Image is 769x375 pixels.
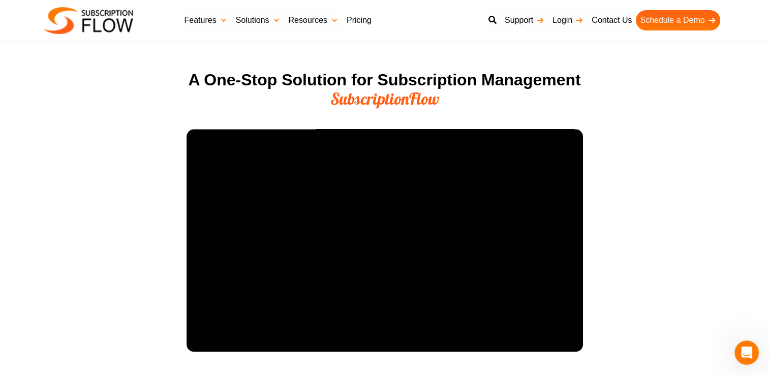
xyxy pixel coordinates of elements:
[636,10,720,30] a: Schedule a Demo
[548,10,588,30] a: Login
[330,88,439,109] span: SubscriptionFlow
[588,10,636,30] a: Contact Us
[187,129,583,352] iframe: SubscriptionFlow Product Demo
[501,10,548,30] a: Support
[180,10,232,30] a: Features
[232,10,285,30] a: Solutions
[734,340,759,365] iframe: Intercom live chat
[343,10,376,30] a: Pricing
[44,7,133,34] img: Subscriptionflow
[187,71,583,109] h2: A One-Stop Solution for Subscription Management
[284,10,342,30] a: Resources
